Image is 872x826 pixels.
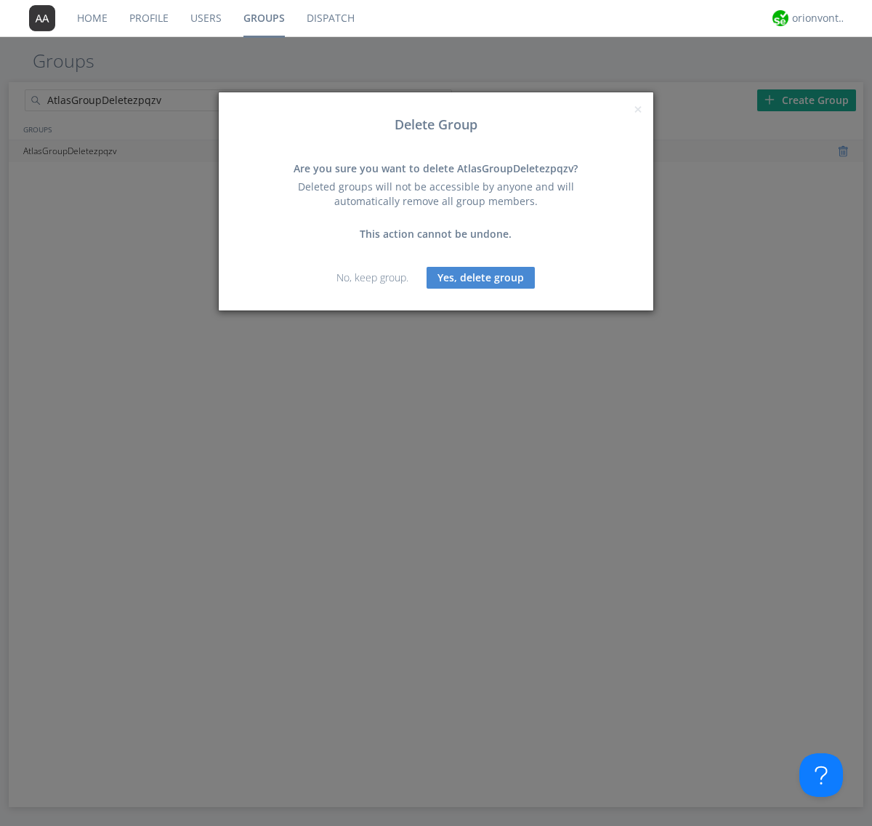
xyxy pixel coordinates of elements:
[336,270,408,284] a: No, keep group.
[772,10,788,26] img: 29d36aed6fa347d5a1537e7736e6aa13
[29,5,55,31] img: 373638.png
[792,11,847,25] div: orionvontas+atlas+automation+org2
[280,161,592,176] div: Are you sure you want to delete AtlasGroupDeletezpqzv?
[230,118,642,132] h3: Delete Group
[427,267,535,289] button: Yes, delete group
[280,227,592,241] div: This action cannot be undone.
[634,99,642,119] span: ×
[280,180,592,209] div: Deleted groups will not be accessible by anyone and will automatically remove all group members.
